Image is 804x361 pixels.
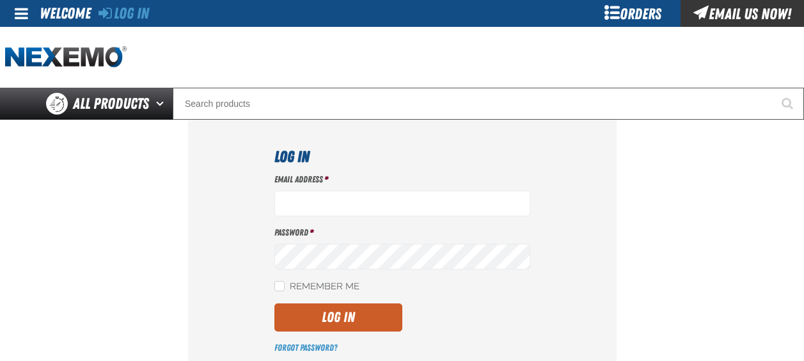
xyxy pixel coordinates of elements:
[5,46,127,68] img: Nexemo logo
[274,173,530,186] label: Email Address
[772,88,804,120] button: Start Searching
[274,227,530,239] label: Password
[274,281,285,291] input: Remember Me
[5,46,127,68] a: Home
[274,342,337,353] a: Forgot Password?
[274,303,402,332] button: Log In
[173,88,804,120] input: Search
[152,88,173,120] button: Open All Products pages
[274,145,530,168] h1: Log In
[274,281,359,293] label: Remember Me
[73,92,149,115] span: All Products
[99,4,149,22] a: Log In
